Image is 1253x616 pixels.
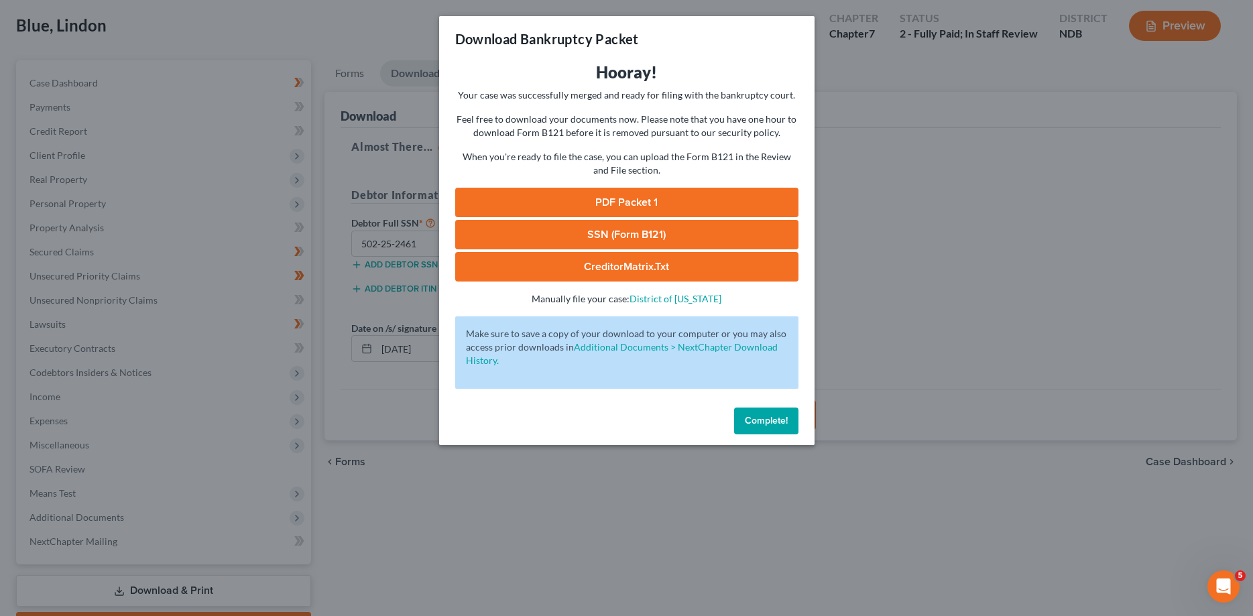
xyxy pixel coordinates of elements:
h3: Download Bankruptcy Packet [455,29,639,48]
p: Your case was successfully merged and ready for filing with the bankruptcy court. [455,88,798,102]
button: Complete! [734,408,798,434]
p: When you're ready to file the case, you can upload the Form B121 in the Review and File section. [455,150,798,177]
a: PDF Packet 1 [455,188,798,217]
a: Additional Documents > NextChapter Download History. [466,341,778,366]
span: Complete! [745,415,788,426]
iframe: Intercom live chat [1207,570,1240,603]
a: SSN (Form B121) [455,220,798,249]
a: District of [US_STATE] [630,293,721,304]
a: CreditorMatrix.txt [455,252,798,282]
p: Make sure to save a copy of your download to your computer or you may also access prior downloads in [466,327,788,367]
span: 5 [1235,570,1246,581]
h3: Hooray! [455,62,798,83]
p: Manually file your case: [455,292,798,306]
p: Feel free to download your documents now. Please note that you have one hour to download Form B12... [455,113,798,139]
